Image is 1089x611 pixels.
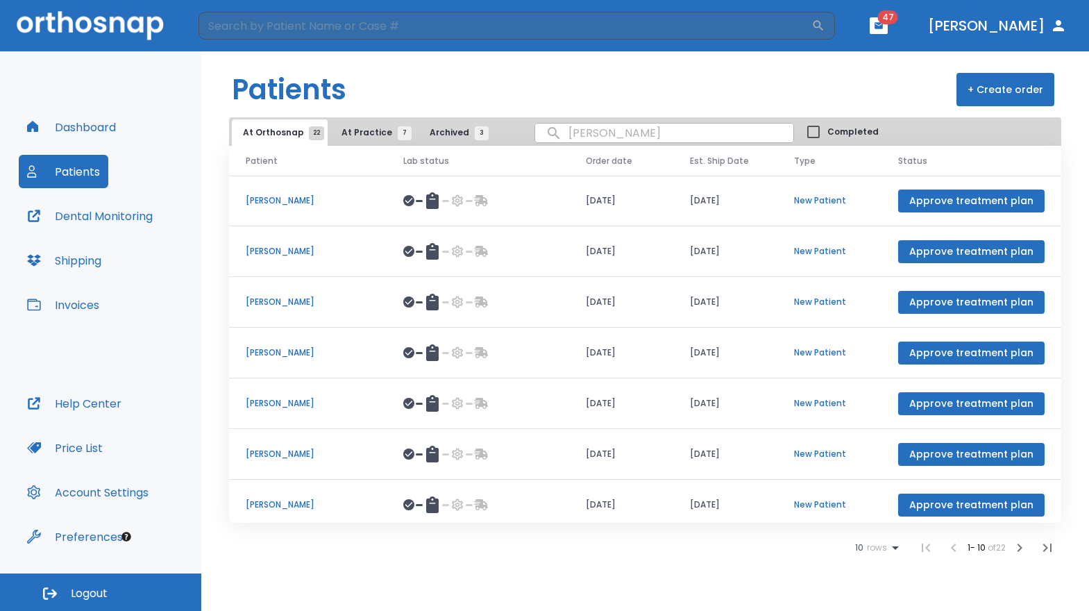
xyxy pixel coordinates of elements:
[71,586,108,601] span: Logout
[569,378,673,429] td: [DATE]
[898,155,927,167] span: Status
[794,155,816,167] span: Type
[232,69,346,110] h1: Patients
[17,11,164,40] img: Orthosnap
[19,199,161,233] button: Dental Monitoring
[246,296,370,308] p: [PERSON_NAME]
[569,226,673,277] td: [DATE]
[569,429,673,480] td: [DATE]
[246,194,370,207] p: [PERSON_NAME]
[19,476,157,509] button: Account Settings
[956,73,1054,106] button: + Create order
[243,126,316,139] span: At Orthosnap
[430,126,482,139] span: Archived
[794,194,865,207] p: New Patient
[586,155,632,167] span: Order date
[988,542,1006,553] span: of 22
[898,190,1045,212] button: Approve treatment plan
[794,397,865,410] p: New Patient
[398,126,412,140] span: 7
[309,126,324,140] span: 22
[569,328,673,378] td: [DATE]
[922,13,1072,38] button: [PERSON_NAME]
[673,480,777,530] td: [DATE]
[341,126,405,139] span: At Practice
[19,155,108,188] button: Patients
[673,176,777,226] td: [DATE]
[898,494,1045,517] button: Approve treatment plan
[968,542,988,553] span: 1 - 10
[475,126,489,140] span: 3
[535,119,793,147] input: search
[690,155,749,167] span: Est. Ship Date
[898,240,1045,263] button: Approve treatment plan
[794,346,865,359] p: New Patient
[19,520,131,553] button: Preferences
[898,342,1045,365] button: Approve treatment plan
[246,397,370,410] p: [PERSON_NAME]
[199,12,811,40] input: Search by Patient Name or Case #
[403,155,449,167] span: Lab status
[19,288,108,321] button: Invoices
[794,448,865,460] p: New Patient
[232,119,496,146] div: tabs
[827,126,879,138] span: Completed
[673,429,777,480] td: [DATE]
[569,277,673,328] td: [DATE]
[794,296,865,308] p: New Patient
[878,10,898,24] span: 47
[673,226,777,277] td: [DATE]
[569,176,673,226] td: [DATE]
[19,244,110,277] button: Shipping
[569,480,673,530] td: [DATE]
[673,328,777,378] td: [DATE]
[19,431,111,464] button: Price List
[673,277,777,328] td: [DATE]
[898,443,1045,466] button: Approve treatment plan
[246,155,278,167] span: Patient
[794,499,865,511] p: New Patient
[120,530,133,543] div: Tooltip anchor
[673,378,777,429] td: [DATE]
[855,543,863,553] span: 10
[19,110,124,144] button: Dashboard
[898,291,1045,314] button: Approve treatment plan
[19,387,130,420] button: Help Center
[863,543,887,553] span: rows
[898,392,1045,415] button: Approve treatment plan
[246,499,370,511] p: [PERSON_NAME]
[246,346,370,359] p: [PERSON_NAME]
[246,245,370,258] p: [PERSON_NAME]
[794,245,865,258] p: New Patient
[246,448,370,460] p: [PERSON_NAME]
